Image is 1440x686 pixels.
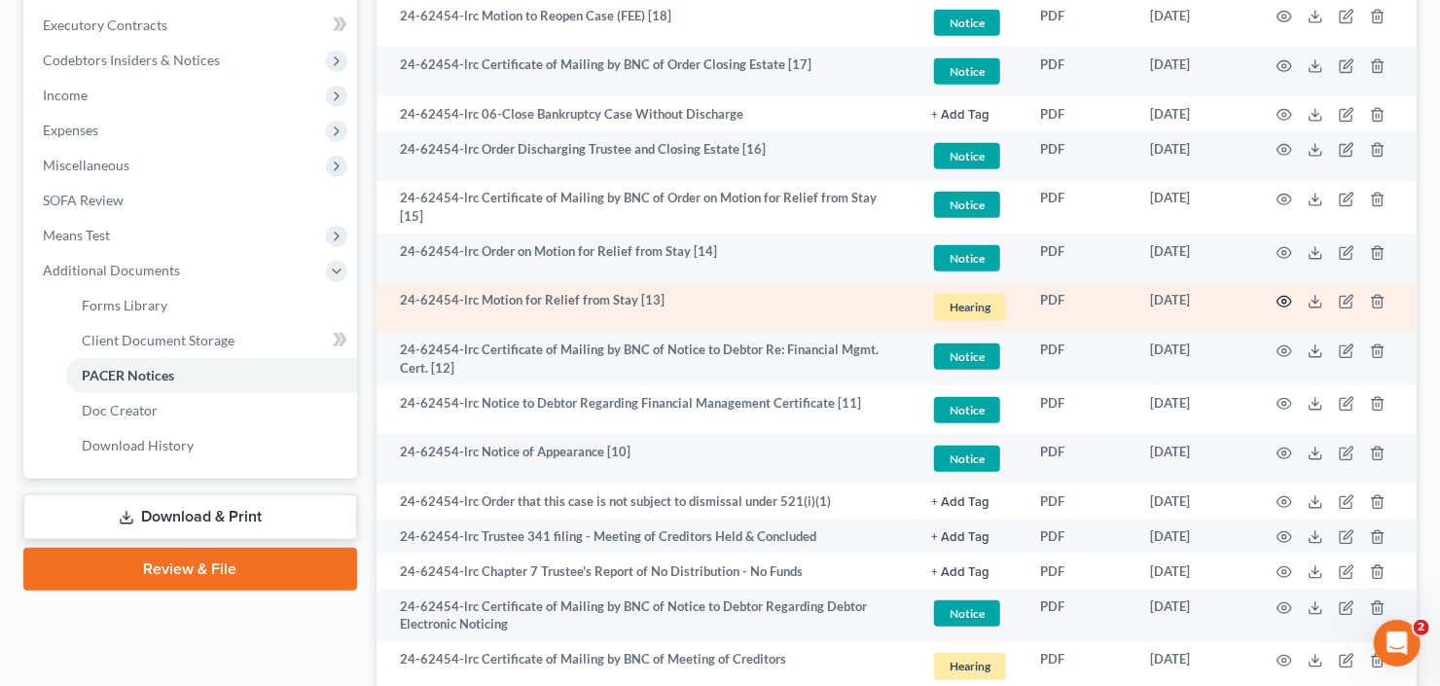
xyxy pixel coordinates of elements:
[66,323,357,358] a: Client Document Storage
[1134,234,1253,283] td: [DATE]
[931,109,990,122] button: + Add Tag
[23,494,357,540] a: Download & Print
[1025,234,1134,283] td: PDF
[931,443,1009,475] a: Notice
[377,283,916,333] td: 24-62454-lrc Motion for Relief from Stay [13]
[931,496,990,509] button: + Add Tag
[1025,434,1134,484] td: PDF
[377,96,916,131] td: 24-62454-lrc 06-Close Bankruptcy Case Without Discharge
[1134,385,1253,435] td: [DATE]
[1134,283,1253,333] td: [DATE]
[931,562,1009,581] a: + Add Tag
[377,589,916,642] td: 24-62454-lrc Certificate of Mailing by BNC of Notice to Debtor Regarding Debtor Electronic Noticing
[1134,131,1253,181] td: [DATE]
[1134,434,1253,484] td: [DATE]
[43,17,167,33] span: Executory Contracts
[934,10,1000,36] span: Notice
[1025,332,1134,385] td: PDF
[1134,96,1253,131] td: [DATE]
[66,428,357,463] a: Download History
[377,47,916,96] td: 24-62454-lrc Certificate of Mailing by BNC of Order Closing Estate [17]
[82,297,167,313] span: Forms Library
[1025,554,1134,589] td: PDF
[377,385,916,435] td: 24-62454-lrc Notice to Debtor Regarding Financial Management Certificate [11]
[1025,131,1134,181] td: PDF
[931,394,1009,426] a: Notice
[1134,519,1253,554] td: [DATE]
[377,234,916,283] td: 24-62454-lrc Order on Motion for Relief from Stay [14]
[934,653,1006,679] span: Hearing
[377,554,916,589] td: 24-62454-lrc Chapter 7 Trustee's Report of No Distribution - No Funds
[377,131,916,181] td: 24-62454-lrc Order Discharging Trustee and Closing Estate [16]
[1134,554,1253,589] td: [DATE]
[931,341,1009,373] a: Notice
[66,358,357,393] a: PACER Notices
[43,122,98,138] span: Expenses
[43,262,180,278] span: Additional Documents
[931,7,1009,39] a: Notice
[1134,589,1253,642] td: [DATE]
[934,143,1000,169] span: Notice
[23,548,357,591] a: Review & File
[931,55,1009,88] a: Notice
[82,437,194,453] span: Download History
[1025,385,1134,435] td: PDF
[931,597,1009,630] a: Notice
[931,105,1009,124] a: + Add Tag
[931,566,990,579] button: + Add Tag
[377,434,916,484] td: 24-62454-lrc Notice of Appearance [10]
[931,531,990,544] button: + Add Tag
[1134,47,1253,96] td: [DATE]
[1025,589,1134,642] td: PDF
[377,181,916,235] td: 24-62454-lrc Certificate of Mailing by BNC of Order on Motion for Relief from Stay [15]
[82,332,234,348] span: Client Document Storage
[1025,283,1134,333] td: PDF
[43,52,220,68] span: Codebtors Insiders & Notices
[43,87,88,103] span: Income
[934,245,1000,271] span: Notice
[1134,332,1253,385] td: [DATE]
[1414,620,1429,635] span: 2
[931,140,1009,172] a: Notice
[931,291,1009,323] a: Hearing
[1134,484,1253,519] td: [DATE]
[1025,96,1134,131] td: PDF
[43,227,110,243] span: Means Test
[66,288,357,323] a: Forms Library
[1134,181,1253,235] td: [DATE]
[1025,484,1134,519] td: PDF
[934,58,1000,85] span: Notice
[66,393,357,428] a: Doc Creator
[82,367,174,383] span: PACER Notices
[934,600,1000,627] span: Notice
[43,157,129,173] span: Miscellaneous
[934,446,1000,472] span: Notice
[931,189,1009,221] a: Notice
[931,242,1009,274] a: Notice
[934,343,1000,370] span: Notice
[377,519,916,554] td: 24-62454-lrc Trustee 341 filing - Meeting of Creditors Held & Concluded
[27,8,357,43] a: Executory Contracts
[934,294,1006,320] span: Hearing
[43,192,124,208] span: SOFA Review
[934,192,1000,218] span: Notice
[82,402,158,418] span: Doc Creator
[1025,519,1134,554] td: PDF
[377,484,916,519] td: 24-62454-lrc Order that this case is not subject to dismissal under 521(i)(1)
[931,527,1009,546] a: + Add Tag
[27,183,357,218] a: SOFA Review
[1025,47,1134,96] td: PDF
[377,332,916,385] td: 24-62454-lrc Certificate of Mailing by BNC of Notice to Debtor Re: Financial Mgmt. Cert. [12]
[931,492,1009,511] a: + Add Tag
[931,650,1009,682] a: Hearing
[934,397,1000,423] span: Notice
[1025,181,1134,235] td: PDF
[1374,620,1421,667] iframe: Intercom live chat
